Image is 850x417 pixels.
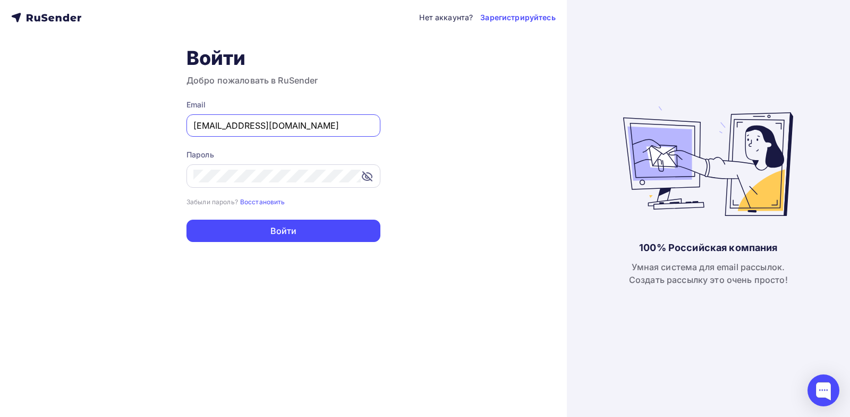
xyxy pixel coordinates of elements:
a: Восстановить [240,197,285,206]
div: Умная система для email рассылок. Создать рассылку это очень просто! [629,261,788,286]
div: Нет аккаунта? [419,12,473,23]
div: Email [186,99,380,110]
button: Войти [186,220,380,242]
small: Забыли пароль? [186,198,238,206]
h3: Добро пожаловать в RuSender [186,74,380,87]
small: Восстановить [240,198,285,206]
div: Пароль [186,149,380,160]
div: 100% Российская компания [639,241,777,254]
h1: Войти [186,46,380,70]
a: Зарегистрируйтесь [480,12,555,23]
input: Укажите свой email [193,119,373,132]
